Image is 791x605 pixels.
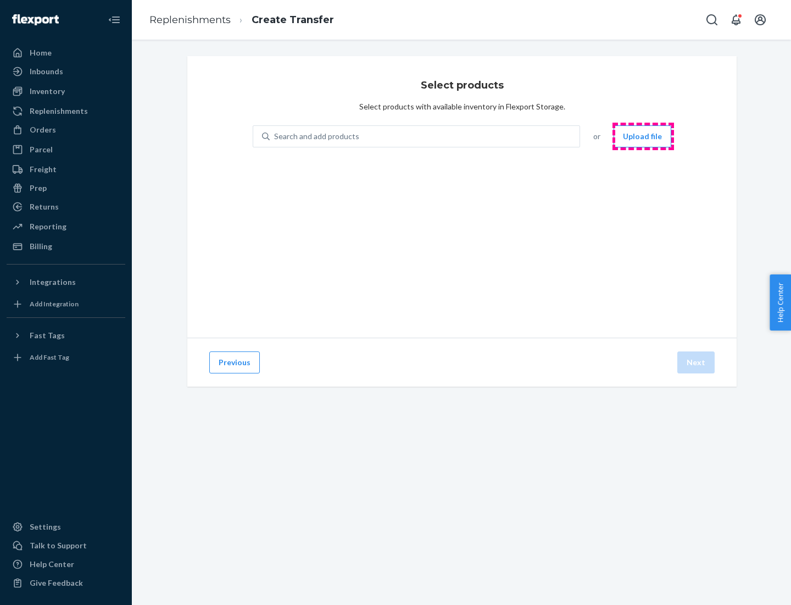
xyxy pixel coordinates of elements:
div: Add Integration [30,299,79,309]
a: Orders [7,121,125,139]
div: Billing [30,241,52,252]
div: Select products with available inventory in Flexport Storage. [359,101,565,112]
a: Prep [7,179,125,197]
div: Talk to Support [30,540,87,551]
a: Talk to Support [7,537,125,554]
div: Add Fast Tag [30,353,69,362]
a: Add Fast Tag [7,349,125,366]
span: or [593,131,600,142]
div: Help Center [30,559,74,570]
ol: breadcrumbs [141,4,343,36]
div: Integrations [30,277,76,288]
div: Freight [30,164,57,175]
a: Help Center [7,555,125,573]
div: Settings [30,521,61,532]
button: Give Feedback [7,574,125,592]
button: Open Search Box [701,9,723,31]
div: Give Feedback [30,577,83,588]
a: Returns [7,198,125,216]
button: Previous [209,351,260,373]
div: Fast Tags [30,330,65,341]
a: Parcel [7,141,125,158]
a: Replenishments [149,14,231,26]
div: Inventory [30,86,65,97]
button: Close Navigation [103,9,125,31]
button: Help Center [770,274,791,331]
div: Prep [30,183,47,194]
button: Next [677,351,715,373]
a: Add Integration [7,295,125,313]
a: Create Transfer [252,14,334,26]
a: Inventory [7,82,125,100]
div: Reporting [30,221,66,232]
button: Open account menu [749,9,771,31]
div: Inbounds [30,66,63,77]
div: Search and add products [274,131,359,142]
a: Home [7,44,125,62]
a: Settings [7,518,125,536]
button: Integrations [7,273,125,291]
div: Replenishments [30,106,88,117]
a: Inbounds [7,63,125,80]
img: Flexport logo [12,14,59,25]
button: Open notifications [725,9,747,31]
div: Parcel [30,144,53,155]
a: Replenishments [7,102,125,120]
a: Billing [7,238,125,255]
a: Freight [7,161,125,178]
h3: Select products [421,78,504,92]
div: Returns [30,201,59,212]
button: Upload file [614,125,671,147]
div: Orders [30,124,56,135]
a: Reporting [7,218,125,235]
div: Home [30,47,52,58]
button: Fast Tags [7,327,125,344]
